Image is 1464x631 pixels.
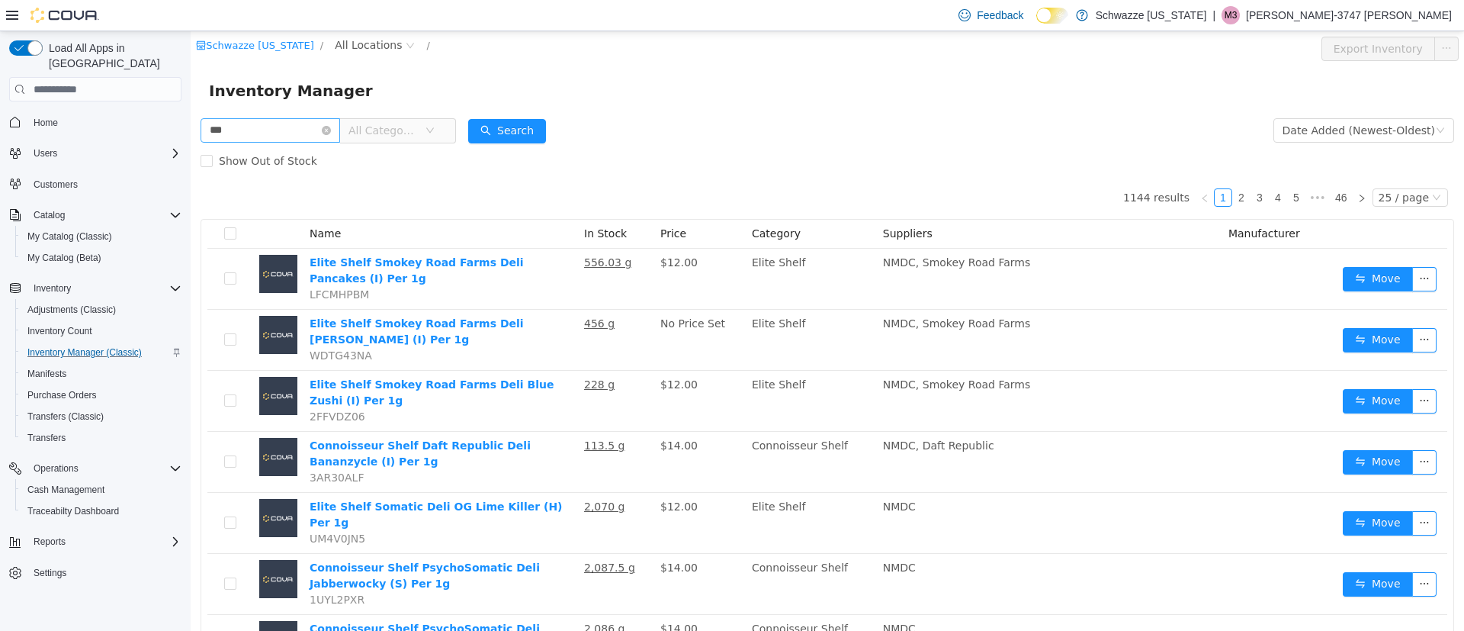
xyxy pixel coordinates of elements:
button: Catalog [27,206,71,224]
span: Transfers (Classic) [27,410,104,423]
span: 2FFVDZ06 [119,379,175,391]
span: $12.00 [470,347,507,359]
span: Traceabilty Dashboard [21,502,181,520]
p: | [1212,6,1215,24]
p: [PERSON_NAME]-3747 [PERSON_NAME] [1246,6,1452,24]
a: Transfers [21,429,72,447]
span: Catalog [27,206,181,224]
td: Elite Shelf [555,217,686,278]
span: UM4V0JN5 [119,501,175,513]
span: My Catalog (Beta) [21,249,181,267]
span: Price [470,196,496,208]
span: LFCMHPBM [119,257,178,269]
i: icon: left [1010,163,1019,172]
a: Manifests [21,365,72,383]
button: Inventory [27,279,77,298]
span: Inventory [34,282,71,295]
button: Transfers (Classic) [15,406,188,427]
div: Date Added (Newest-Oldest) [1092,88,1244,111]
u: 2,086 g [393,591,434,604]
span: $12.00 [470,225,507,237]
span: Cash Management [27,484,104,496]
a: 1 [1024,158,1041,175]
button: Inventory [3,278,188,299]
li: 4 [1078,157,1096,175]
button: Catalog [3,204,188,226]
span: / [236,8,239,20]
a: Adjustments (Classic) [21,301,122,319]
img: Cova [30,8,99,23]
u: 2,070 g [393,469,434,481]
span: Manifests [27,368,66,380]
td: Elite Shelf [555,340,686,401]
a: Connoisseur Shelf PsychoSomatic Deli Jabberwocky (S) Per 1g [119,530,349,559]
i: icon: down [1241,162,1250,172]
span: Suppliers [692,196,742,208]
span: Inventory Count [21,322,181,340]
td: Elite Shelf [555,278,686,340]
button: Purchase Orders [15,385,188,406]
div: Michelle-3747 Tolentino [1222,6,1240,24]
li: 5 [1096,157,1115,175]
span: In Stock [393,196,436,208]
button: My Catalog (Beta) [15,247,188,269]
span: All Categories [158,92,227,107]
li: Next Page [1162,157,1180,175]
span: Purchase Orders [27,389,97,401]
a: Traceabilty Dashboard [21,502,125,520]
a: icon: shopSchwazze [US_STATE] [5,8,124,20]
span: Show Out of Stock [22,124,133,136]
a: 4 [1079,158,1096,175]
span: Name [119,196,150,208]
span: $14.00 [470,408,507,420]
a: Inventory Manager (Classic) [21,343,148,362]
u: 2,087.5 g [393,530,445,542]
span: $12.00 [470,469,507,481]
li: 1 [1023,157,1042,175]
button: icon: swapMove [1152,297,1222,321]
a: Inventory Count [21,322,98,340]
nav: Complex example [9,105,181,623]
div: 25 / page [1188,158,1238,175]
span: $14.00 [470,591,507,604]
img: Connoisseur Shelf Daft Republic Deli Bananzycle (I) Per 1g placeholder [69,407,107,445]
span: Adjustments (Classic) [21,301,181,319]
button: icon: ellipsis [1222,297,1246,321]
span: Purchase Orders [21,386,181,404]
a: Elite Shelf Smokey Road Farms Deli Pancakes (I) Per 1g [119,225,333,253]
button: icon: ellipsis [1222,480,1246,504]
button: icon: swapMove [1152,236,1222,260]
button: icon: swapMove [1152,541,1222,565]
span: Load All Apps in [GEOGRAPHIC_DATA] [43,40,181,71]
a: Settings [27,564,72,582]
td: Connoisseur Shelf [555,401,686,462]
span: Transfers (Classic) [21,407,181,426]
span: Home [27,112,181,131]
span: My Catalog (Classic) [27,230,112,243]
span: Settings [27,563,181,582]
i: icon: shop [5,9,15,19]
span: My Catalog (Classic) [21,227,181,246]
button: Users [3,143,188,164]
button: Operations [27,459,85,478]
li: 46 [1139,157,1162,175]
i: icon: down [235,95,244,105]
a: Elite Shelf Smokey Road Farms Deli [PERSON_NAME] (I) Per 1g [119,286,333,314]
a: Connoisseur Shelf Daft Republic Deli Bananzycle (I) Per 1g [119,408,340,436]
button: icon: ellipsis [1222,236,1246,260]
button: icon: ellipsis [1222,541,1246,565]
li: 3 [1060,157,1078,175]
button: Settings [3,562,188,584]
button: icon: swapMove [1152,358,1222,382]
span: NMDC, Smokey Road Farms [692,286,840,298]
button: Adjustments (Classic) [15,299,188,320]
a: Cash Management [21,481,111,499]
button: Reports [3,531,188,552]
span: WDTG43NA [119,318,181,330]
span: Reports [27,533,181,551]
span: Reports [34,536,66,548]
a: Purchase Orders [21,386,103,404]
button: Reports [27,533,72,551]
span: Operations [27,459,181,478]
